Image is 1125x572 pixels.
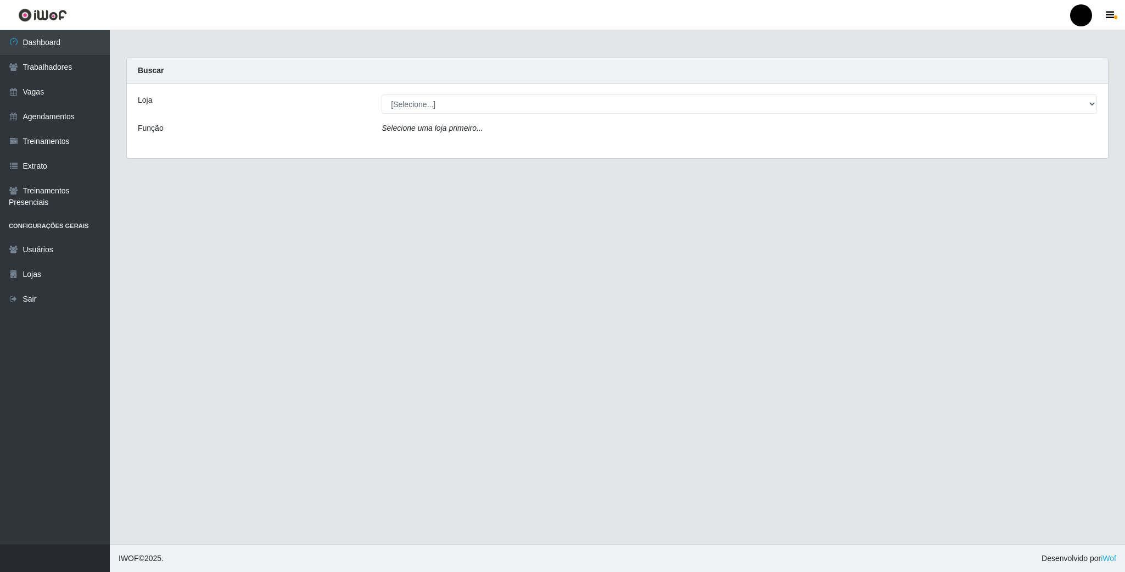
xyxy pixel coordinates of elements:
label: Função [138,123,164,134]
span: Desenvolvido por [1042,553,1116,564]
span: IWOF [119,554,139,563]
strong: Buscar [138,66,164,75]
a: iWof [1101,554,1116,563]
span: © 2025 . [119,553,164,564]
i: Selecione uma loja primeiro... [382,124,483,132]
img: CoreUI Logo [18,8,67,22]
label: Loja [138,95,152,106]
